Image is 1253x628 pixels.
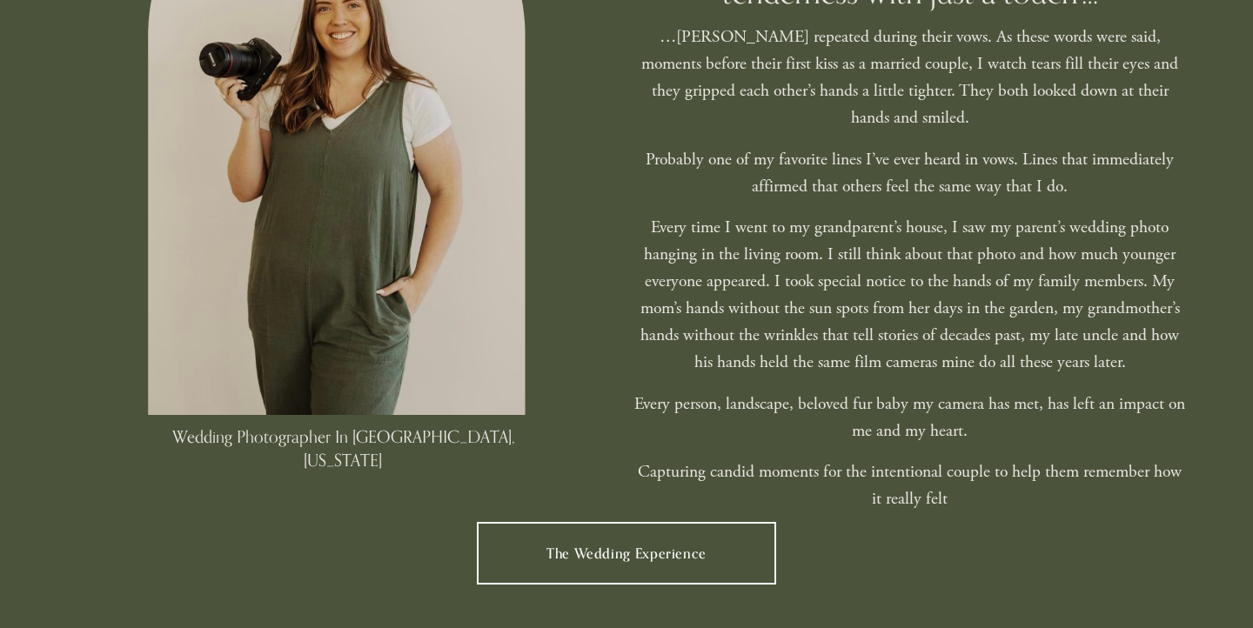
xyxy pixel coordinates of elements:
[167,424,519,471] h4: Wedding Photographer In [GEOGRAPHIC_DATA], [US_STATE]
[632,214,1189,377] p: Every time I went to my grandparent’s house, I saw my parent’s wedding photo hanging in the livin...
[632,458,1189,512] p: Capturing candid moments for the intentional couple to help them remember how it really felt
[632,391,1189,444] p: Every person, landscape, beloved fur baby my camera has met, has left an impact on me and my heart.
[632,146,1189,200] p: Probably one of my favorite lines I’ve ever heard in vows. Lines that immediately affirmed that o...
[477,522,777,585] a: The Wedding Experience
[632,23,1189,132] p: …[PERSON_NAME] repeated during their vows. As these words were said, moments before their first k...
